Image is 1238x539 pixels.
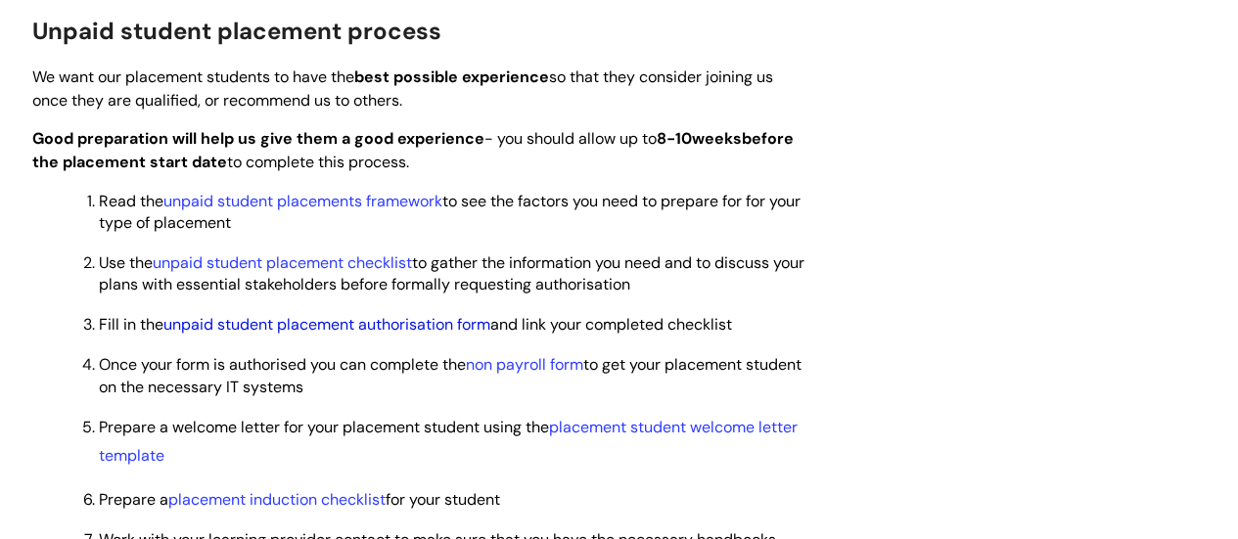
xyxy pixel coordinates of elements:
[153,252,412,273] a: unpaid student placement checklist
[466,354,583,375] a: non payroll form
[354,67,549,87] strong: best possible experience
[99,488,500,509] span: Prepare a for your student
[32,16,441,46] span: Unpaid student placement process
[32,128,484,149] strong: Good preparation will help us give them a good experience
[99,416,798,465] a: placement student welcome letter template
[657,128,692,149] strong: 8-10
[99,416,798,465] span: Prepare a welcome letter for your placement student using the
[168,488,386,509] a: placement induction checklist
[99,354,802,396] span: Once your form is authorised you can complete the to get your placement student on the necessary ...
[99,314,732,335] span: Fill in the
[163,314,490,335] a: unpaid student placement authorisation form
[99,191,801,233] span: Read the to see the factors you need to prepare for for your type of placement
[163,191,442,211] a: unpaid student placements framework
[692,128,742,149] strong: weeks
[32,128,692,149] span: - you should allow up to
[99,252,804,294] span: Use the to gather the information you need and to discuss your plans with essential stakeholders ...
[32,67,773,112] span: We want our placement students to have the so that they consider joining us once they are qualifi...
[163,314,732,335] span: and link your completed checklist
